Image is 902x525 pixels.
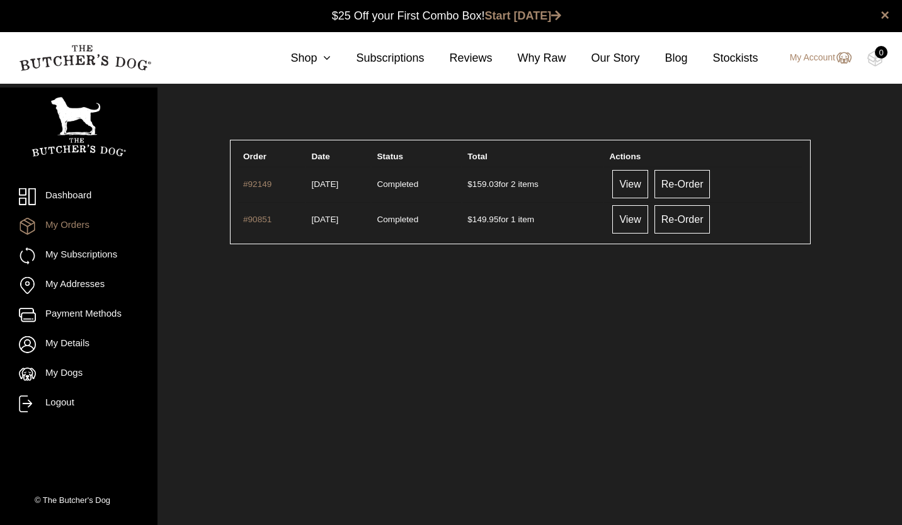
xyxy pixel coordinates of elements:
[19,307,139,324] a: Payment Methods
[688,50,758,67] a: Stockists
[19,188,139,205] a: Dashboard
[19,247,139,264] a: My Subscriptions
[462,202,603,236] td: for 1 item
[243,179,271,189] a: #92149
[485,9,562,22] a: Start [DATE]
[265,50,331,67] a: Shop
[493,50,566,67] a: Why Raw
[881,8,889,23] a: close
[467,152,487,161] span: Total
[19,336,139,353] a: My Details
[31,97,126,157] img: TBD_Portrait_Logo_White.png
[424,50,492,67] a: Reviews
[331,50,424,67] a: Subscriptions
[609,152,641,161] span: Actions
[467,179,498,189] span: 159.03
[566,50,640,67] a: Our Story
[372,202,461,236] td: Completed
[311,152,329,161] span: Date
[467,215,472,224] span: $
[640,50,688,67] a: Blog
[867,50,883,67] img: TBD_Cart-Empty.png
[19,366,139,383] a: My Dogs
[654,170,711,198] a: Re-Order
[19,218,139,235] a: My Orders
[311,215,338,224] time: [DATE]
[462,167,603,201] td: for 2 items
[19,277,139,294] a: My Addresses
[311,179,338,189] time: [DATE]
[243,152,266,161] span: Order
[243,215,271,224] a: #90851
[467,179,472,189] span: $
[377,152,403,161] span: Status
[612,170,648,198] a: View
[612,205,648,234] a: View
[654,205,711,234] a: Re-Order
[372,167,461,201] td: Completed
[875,46,888,59] div: 0
[777,50,852,65] a: My Account
[467,215,498,224] span: 149.95
[19,395,139,412] a: Logout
